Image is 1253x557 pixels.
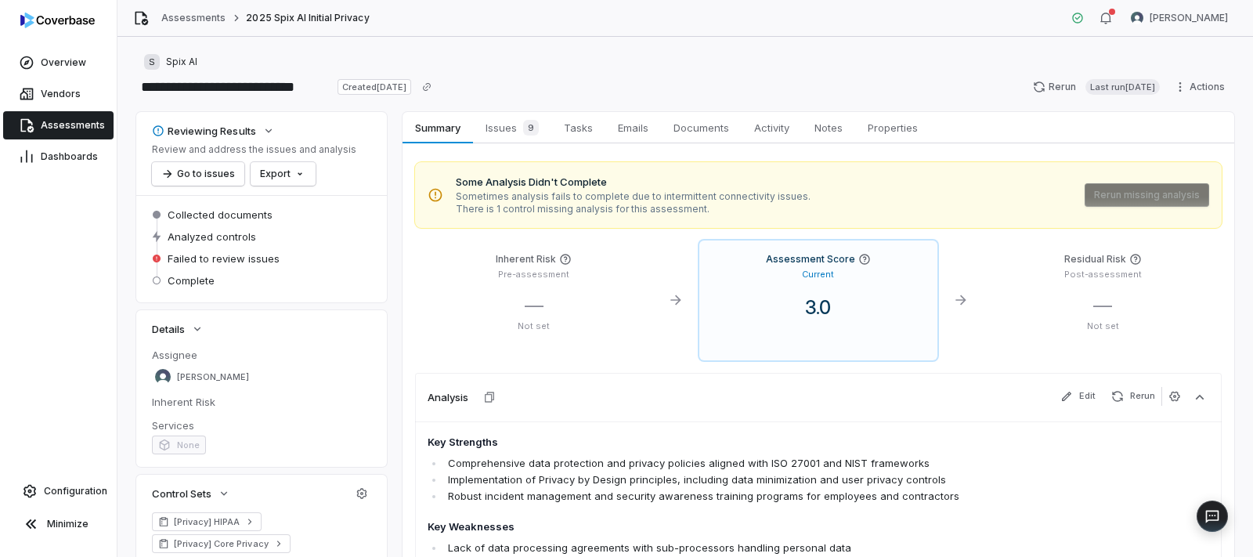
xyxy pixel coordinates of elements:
[1064,253,1126,266] h4: Residual Risk
[428,519,1053,535] h4: Key Weaknesses
[152,322,185,336] span: Details
[1105,387,1161,406] button: Rerun
[41,56,86,69] span: Overview
[338,79,411,95] span: Created [DATE]
[558,118,599,138] span: Tasks
[456,175,811,190] span: Some Analysis Didn't Complete
[456,203,811,215] span: There is 1 control missing analysis for this assessment.
[168,273,215,288] span: Complete
[152,486,211,501] span: Control Sets
[251,162,316,186] button: Export
[748,118,796,138] span: Activity
[802,269,834,280] p: Current
[428,320,640,332] p: Not set
[3,143,114,171] a: Dashboards
[1054,387,1102,406] button: Edit
[41,88,81,100] span: Vendors
[152,418,371,432] dt: Services
[168,230,256,244] span: Analyzed controls
[20,13,95,28] img: Coverbase logo
[1169,75,1234,99] button: Actions
[168,251,280,266] span: Failed to review issues
[1121,6,1237,30] button: Arun Muthu avatar[PERSON_NAME]
[174,515,240,528] span: [Privacy] HIPAA
[3,111,114,139] a: Assessments
[152,162,244,186] button: Go to issues
[168,208,273,222] span: Collected documents
[152,395,371,409] dt: Inherent Risk
[147,479,235,508] button: Control Sets
[41,119,105,132] span: Assessments
[523,120,539,136] span: 9
[155,369,171,385] img: Justin Trimachi avatar
[246,12,369,24] span: 2025 Spix AI Initial Privacy
[428,269,640,280] p: Pre-assessment
[3,80,114,108] a: Vendors
[41,150,98,163] span: Dashboards
[152,512,262,531] a: [Privacy] HIPAA
[166,56,197,68] span: Spix AI
[147,315,208,343] button: Details
[808,118,849,138] span: Notes
[1093,294,1112,316] span: —
[496,253,556,266] h4: Inherent Risk
[174,537,269,550] span: [Privacy] Core Privacy
[444,540,1053,556] li: Lack of data processing agreements with sub-processors handling personal data
[147,117,280,145] button: Reviewing Results
[444,455,1053,472] li: Comprehensive data protection and privacy policies aligned with ISO 27001 and NIST frameworks
[861,118,924,138] span: Properties
[6,508,110,540] button: Minimize
[456,190,811,203] span: Sometimes analysis fails to complete due to intermittent connectivity issues.
[612,118,655,138] span: Emails
[525,294,543,316] span: —
[1150,12,1228,24] span: [PERSON_NAME]
[152,143,356,156] p: Review and address the issues and analysis
[428,390,468,404] h3: Analysis
[177,371,249,383] span: [PERSON_NAME]
[766,253,855,266] h4: Assessment Score
[44,485,107,497] span: Configuration
[6,477,110,505] a: Configuration
[152,124,256,138] div: Reviewing Results
[793,296,843,319] span: 3.0
[409,118,466,138] span: Summary
[3,49,114,77] a: Overview
[479,117,545,139] span: Issues
[997,320,1209,332] p: Not set
[1024,75,1169,99] button: RerunLast run[DATE]
[428,435,1053,450] h4: Key Strengths
[161,12,226,24] a: Assessments
[413,73,441,101] button: Copy link
[139,48,202,76] button: SSpix AI
[1131,12,1143,24] img: Arun Muthu avatar
[444,488,1053,505] li: Robust incident management and security awareness training programs for employees and contractors
[152,348,371,362] dt: Assignee
[667,118,735,138] span: Documents
[444,472,1053,488] li: Implementation of Privacy by Design principles, including data minimization and user privacy cont...
[1085,79,1160,95] span: Last run [DATE]
[152,534,291,553] a: [Privacy] Core Privacy
[47,518,88,530] span: Minimize
[997,269,1209,280] p: Post-assessment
